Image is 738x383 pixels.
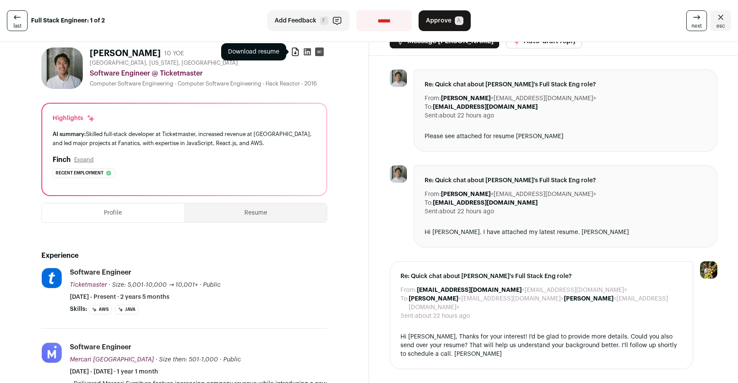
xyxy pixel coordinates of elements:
[56,169,103,177] span: Recent employment
[425,207,439,216] dt: Sent:
[203,282,221,288] span: Public
[433,200,538,206] b: [EMAIL_ADDRESS][DOMAIN_NAME]
[425,176,707,185] span: Re: Quick chat about [PERSON_NAME]'s Full Stack Eng role?
[90,47,161,60] h1: [PERSON_NAME]
[41,250,327,261] h2: Experience
[53,131,86,137] span: AI summary:
[415,312,470,320] dd: about 22 hours ago
[425,190,441,199] dt: From:
[53,114,95,123] div: Highlights
[53,155,71,165] h2: Finch
[400,272,682,281] span: Re: Quick chat about [PERSON_NAME]'s Full Stack Eng role?
[390,70,407,87] img: 83414f1c729d7feb958c99296f743c35c9aaee057fb6847baaa46270929b9532.jpg
[419,10,471,31] button: Approve A
[185,203,327,222] button: Resume
[70,305,87,313] span: Skills:
[409,296,458,302] b: [PERSON_NAME]
[70,268,131,277] div: Software Engineer
[441,191,491,197] b: [PERSON_NAME]
[223,357,241,363] span: Public
[115,305,138,314] li: Java
[90,60,238,66] span: [GEOGRAPHIC_DATA], [US_STATE], [GEOGRAPHIC_DATA]
[90,68,327,79] div: Software Engineer @ Ticketmaster
[441,190,596,199] dd: <[EMAIL_ADDRESS][DOMAIN_NAME]>
[200,281,201,289] span: ·
[425,199,433,207] dt: To:
[42,268,62,288] img: 0b067fe3eb356432afaf9c3ac9ed99514e889f7b1b02c53290f1886fb2cf3dc7.jpg
[70,342,131,352] div: Software Engineer
[320,16,328,25] span: F
[41,47,83,89] img: 83414f1c729d7feb958c99296f743c35c9aaee057fb6847baaa46270929b9532.jpg
[53,130,316,148] div: Skilled full-stack developer at Ticketmaster, increased revenue at [GEOGRAPHIC_DATA], and led maj...
[42,203,184,222] button: Profile
[455,16,463,25] span: A
[564,296,613,302] b: [PERSON_NAME]
[156,357,218,363] span: · Size then: 501-1,000
[164,49,184,58] div: 10 YOE
[400,332,682,358] div: Hi [PERSON_NAME], Thanks for your interest! I'd be glad to provide more details. Could you also s...
[7,10,28,31] a: last
[700,261,717,279] img: 6689865-medium_jpg
[425,103,433,111] dt: To:
[31,16,105,25] strong: Full Stack Engineer: 1 of 2
[441,94,596,103] dd: <[EMAIL_ADDRESS][DOMAIN_NAME]>
[425,228,707,237] div: Hi [PERSON_NAME]. I have attached my latest resume. [PERSON_NAME] ￼
[425,94,441,103] dt: From:
[74,156,94,163] button: Expand
[221,43,286,60] div: Download resume
[267,10,350,31] button: Add Feedback F
[220,355,222,364] span: ·
[686,10,707,31] a: next
[42,343,62,363] img: 8f1794f92cf277b5fe7605cc70707b964bb2c6e7170de5ac8e940f5d4f9458c7.jpg
[400,312,415,320] dt: Sent:
[425,80,707,89] span: Re: Quick chat about [PERSON_NAME]'s Full Stack Eng role?
[716,22,725,29] span: esc
[275,16,316,25] span: Add Feedback
[439,207,494,216] dd: about 22 hours ago
[426,16,451,25] span: Approve
[390,165,407,183] img: 83414f1c729d7feb958c99296f743c35c9aaee057fb6847baaa46270929b9532.jpg
[691,22,702,29] span: next
[433,104,538,110] b: [EMAIL_ADDRESS][DOMAIN_NAME]
[70,357,154,363] span: Mercari [GEOGRAPHIC_DATA]
[109,282,198,288] span: · Size: 5,001-10,000 → 10,001+
[90,80,327,87] div: Computer Software Engineering - Computer Software Engineering - Hack Reactor - 2016
[70,282,107,288] span: Ticketmaster
[417,287,522,293] b: [EMAIL_ADDRESS][DOMAIN_NAME]
[441,95,491,101] b: [PERSON_NAME]
[439,111,494,120] dd: about 22 hours ago
[409,294,682,312] dd: <[EMAIL_ADDRESS][DOMAIN_NAME]> <[EMAIL_ADDRESS][DOMAIN_NAME]>
[70,293,169,301] span: [DATE] - Present · 2 years 5 months
[425,132,707,141] div: Please see attached for resume [PERSON_NAME] ￼
[89,305,112,314] li: AWS
[417,286,627,294] dd: <[EMAIL_ADDRESS][DOMAIN_NAME]>
[13,22,22,29] span: last
[710,10,731,31] a: Close
[70,367,158,376] span: [DATE] - [DATE] · 1 year 1 month
[425,111,439,120] dt: Sent:
[400,286,417,294] dt: From:
[400,294,409,312] dt: To:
